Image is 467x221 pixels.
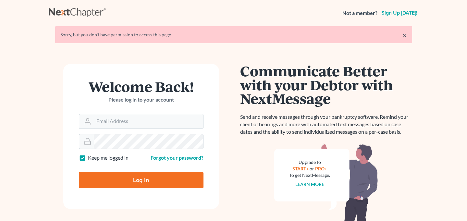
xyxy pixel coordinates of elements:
input: Log In [79,172,203,188]
a: START+ [292,166,309,171]
p: Send and receive messages through your bankruptcy software. Remind your client of hearings and mo... [240,113,412,136]
input: Email Address [94,114,203,129]
h1: Welcome Back! [79,80,203,93]
span: or [310,166,314,171]
strong: Not a member? [342,9,377,17]
a: Forgot your password? [151,154,203,161]
h1: Communicate Better with your Debtor with NextMessage [240,64,412,105]
label: Keep me logged in [88,154,129,162]
a: Learn more [295,181,324,187]
div: Upgrade to [290,159,330,166]
p: Please log in to your account [79,96,203,104]
a: Sign up [DATE]! [380,10,419,16]
div: to get NextMessage. [290,172,330,178]
a: PRO+ [315,166,327,171]
div: Sorry, but you don't have permission to access this page [60,31,407,38]
a: × [402,31,407,39]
